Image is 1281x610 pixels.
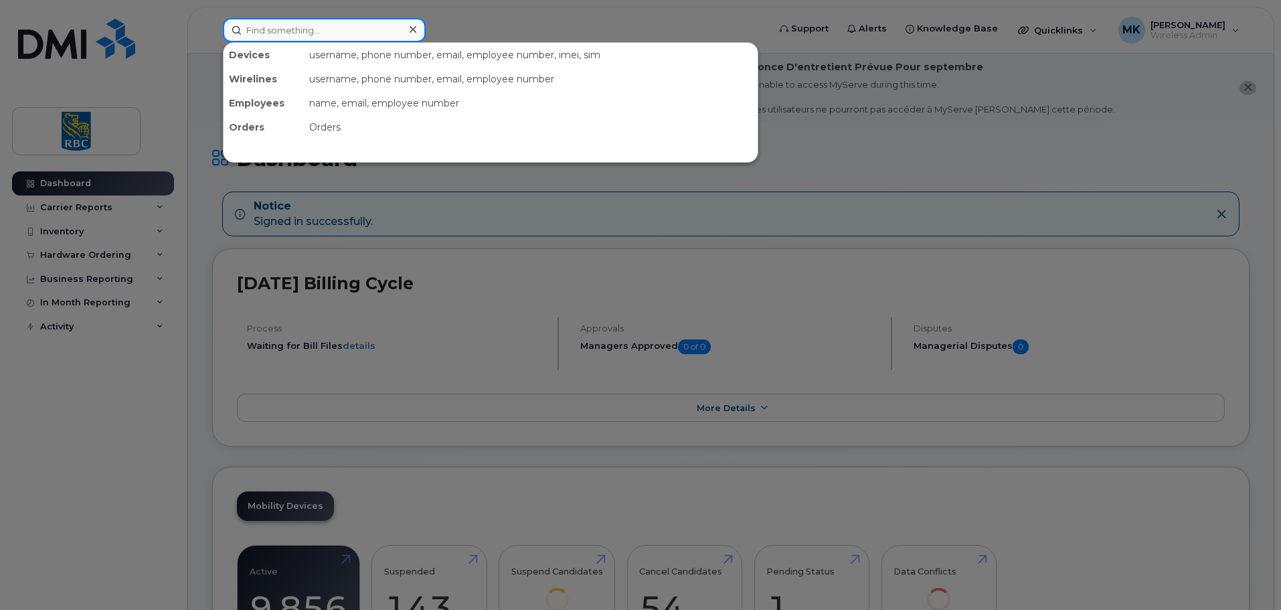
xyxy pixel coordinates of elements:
[304,91,758,115] div: name, email, employee number
[224,67,304,91] div: Wirelines
[304,115,758,139] div: Orders
[224,115,304,139] div: Orders
[304,67,758,91] div: username, phone number, email, employee number
[224,91,304,115] div: Employees
[224,43,304,67] div: Devices
[304,43,758,67] div: username, phone number, email, employee number, imei, sim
